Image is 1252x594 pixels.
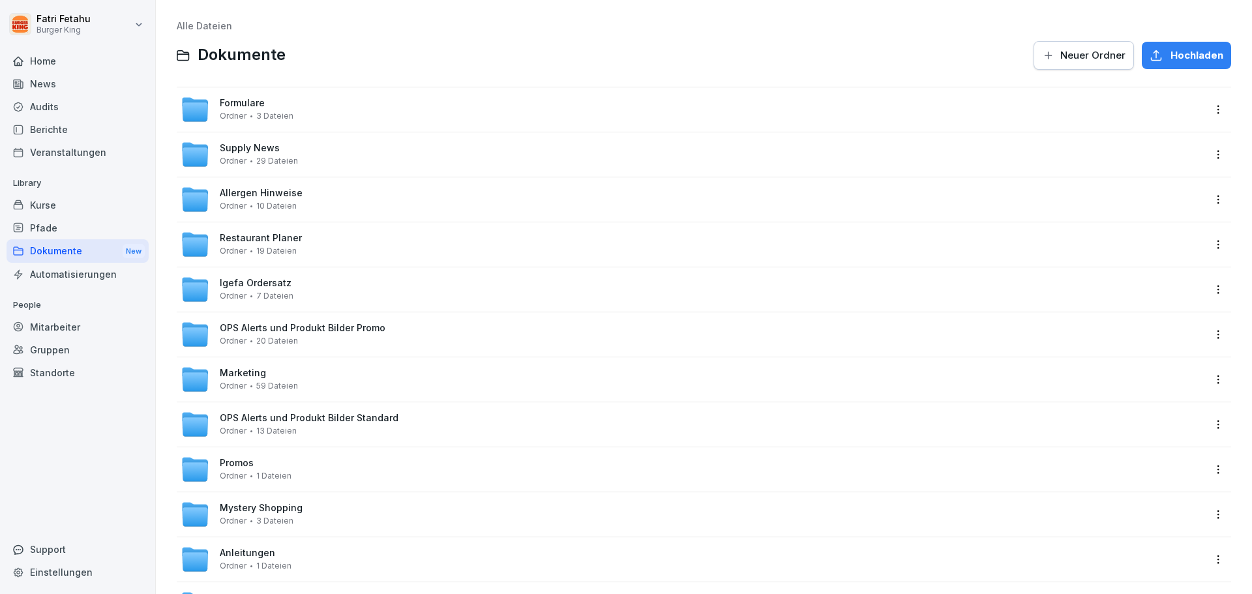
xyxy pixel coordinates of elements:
span: 1 Dateien [256,561,291,571]
a: DokumenteNew [7,239,149,263]
span: 1 Dateien [256,471,291,481]
a: Standorte [7,361,149,384]
span: Ordner [220,471,246,481]
span: Mystery Shopping [220,503,303,514]
div: New [123,244,145,259]
span: Ordner [220,291,246,301]
span: Ordner [220,156,246,166]
span: Allergen Hinweise [220,188,303,199]
a: Pfade [7,216,149,239]
a: Mystery ShoppingOrdner3 Dateien [181,500,1204,529]
span: OPS Alerts und Produkt Bilder Promo [220,323,385,334]
span: Ordner [220,336,246,346]
span: Supply News [220,143,280,154]
a: Audits [7,95,149,118]
span: Ordner [220,516,246,526]
a: Alle Dateien [177,20,232,31]
span: Ordner [220,381,246,391]
p: Fatri Fetahu [37,14,91,25]
span: Ordner [220,561,246,571]
span: Igefa Ordersatz [220,278,291,289]
span: Formulare [220,98,265,109]
span: 29 Dateien [256,156,298,166]
button: Neuer Ordner [1034,41,1134,70]
p: Library [7,173,149,194]
a: Restaurant PlanerOrdner19 Dateien [181,230,1204,259]
p: Burger King [37,25,91,35]
a: AnleitungenOrdner1 Dateien [181,545,1204,574]
a: Mitarbeiter [7,316,149,338]
div: Dokumente [7,239,149,263]
a: Einstellungen [7,561,149,584]
span: Neuer Ordner [1060,48,1125,63]
a: Automatisierungen [7,263,149,286]
span: Ordner [220,201,246,211]
button: Hochladen [1142,42,1231,69]
span: Ordner [220,111,246,121]
a: FormulareOrdner3 Dateien [181,95,1204,124]
span: Restaurant Planer [220,233,302,244]
span: Anleitungen [220,548,275,559]
span: 10 Dateien [256,201,297,211]
a: Igefa OrdersatzOrdner7 Dateien [181,275,1204,304]
a: Gruppen [7,338,149,361]
a: OPS Alerts und Produkt Bilder StandardOrdner13 Dateien [181,410,1204,439]
span: 3 Dateien [256,111,293,121]
a: Veranstaltungen [7,141,149,164]
span: Promos [220,458,254,469]
span: 19 Dateien [256,246,297,256]
span: 3 Dateien [256,516,293,526]
span: 59 Dateien [256,381,298,391]
a: News [7,72,149,95]
span: Hochladen [1170,48,1223,63]
span: 20 Dateien [256,336,298,346]
div: Support [7,538,149,561]
span: Ordner [220,246,246,256]
span: 7 Dateien [256,291,293,301]
a: PromosOrdner1 Dateien [181,455,1204,484]
p: People [7,295,149,316]
a: Home [7,50,149,72]
span: OPS Alerts und Produkt Bilder Standard [220,413,398,424]
a: MarketingOrdner59 Dateien [181,365,1204,394]
a: Berichte [7,118,149,141]
span: Dokumente [198,46,286,65]
a: Allergen HinweiseOrdner10 Dateien [181,185,1204,214]
span: 13 Dateien [256,426,297,436]
span: Ordner [220,426,246,436]
a: Supply NewsOrdner29 Dateien [181,140,1204,169]
span: Marketing [220,368,266,379]
a: Kurse [7,194,149,216]
a: OPS Alerts und Produkt Bilder PromoOrdner20 Dateien [181,320,1204,349]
